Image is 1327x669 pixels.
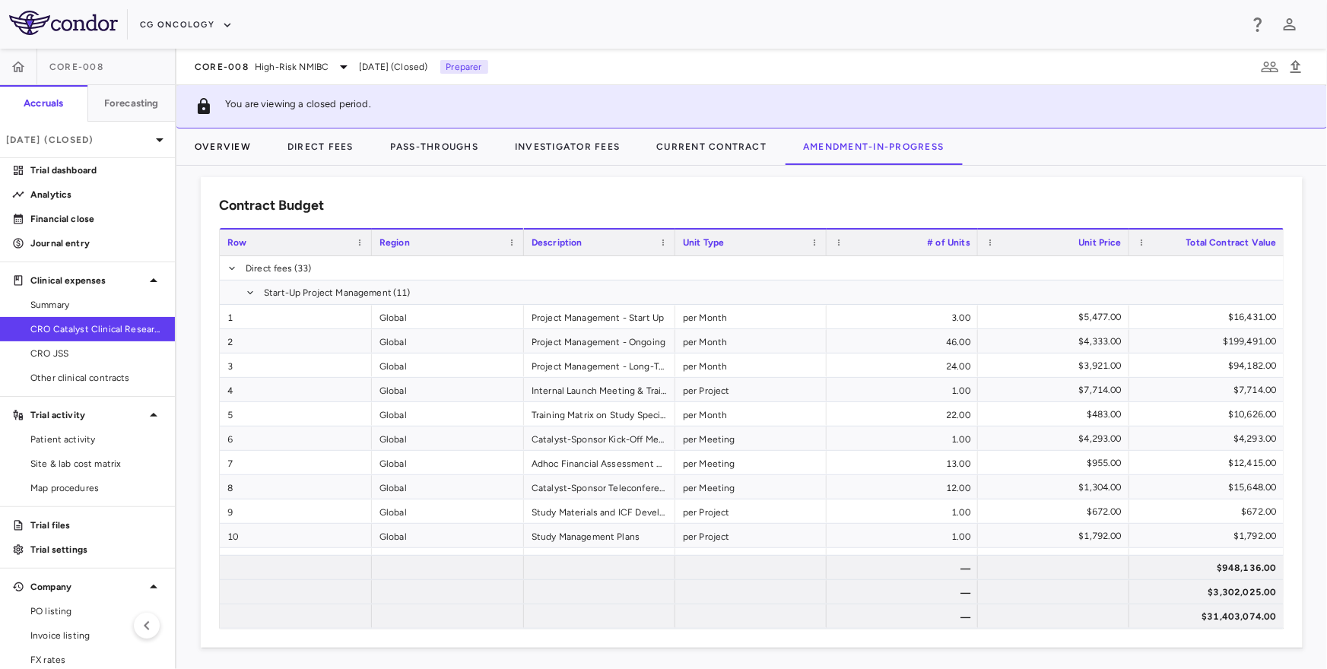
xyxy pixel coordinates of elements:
div: $4,293.00 [992,426,1122,451]
span: Row [227,237,246,248]
div: 3 [220,354,372,377]
div: $1,304.00 [992,475,1122,499]
button: Pass-Throughs [372,128,497,165]
div: Study Materials and ICF Development [524,499,675,523]
p: Financial close [30,212,163,226]
div: $3,302,025.00 [1143,580,1277,604]
div: 22.00 [827,402,978,426]
span: Summary [30,298,163,312]
div: per Meeting [675,475,827,499]
h6: Contract Budget [219,195,324,216]
div: 1.00 [827,378,978,401]
button: Amendment-In-Progress [785,128,962,165]
div: Catalyst-Sponsor Teleconferences Conduct [524,475,675,499]
div: per Project [675,524,827,547]
div: 8 [220,475,372,499]
div: 24.00 [827,354,978,377]
div: $199,491.00 [1143,329,1277,354]
button: CG Oncology [140,13,233,37]
div: Global [372,378,524,401]
div: — [827,580,978,604]
div: 13.00 [827,451,978,474]
span: # of Units [928,237,971,248]
button: Current Contract [638,128,785,165]
div: $955.00 [992,451,1122,475]
div: $31,403,074.00 [1143,604,1277,629]
div: $1,792.00 [992,524,1122,548]
div: Global [372,499,524,523]
div: Global [372,305,524,328]
div: $7,714.00 [1143,378,1277,402]
div: Training Matrix on Study Specific Plans [524,402,675,426]
div: Internal Launch Meeting & Training [524,378,675,401]
span: Unit Type [683,237,724,248]
div: per Meeting [675,426,827,450]
div: $4,333.00 [992,329,1122,354]
div: Global [372,426,524,450]
div: 46.00 [827,329,978,353]
div: $672.00 [1143,499,1277,524]
p: Trial files [30,518,163,532]
div: $94,182.00 [1143,354,1277,378]
div: Catalyst-Sponsor Kick-Off Meeting [524,426,675,450]
div: per Active Site per Month [675,548,827,572]
span: (33) [294,256,312,281]
h6: Accruals [24,97,63,110]
div: 4 [220,378,372,401]
span: [DATE] (Closed) [359,60,427,74]
div: Global [372,329,524,353]
span: Region [379,237,410,248]
div: 2 [220,329,372,353]
div: per Project [675,378,827,401]
span: Direct fees [246,256,293,281]
div: $483.00 [992,402,1122,426]
div: $15,648.00 [1143,475,1277,499]
div: 1657.00 [827,548,978,572]
div: Global [372,524,524,547]
p: Trial dashboard [30,163,163,177]
p: Trial activity [30,408,144,422]
button: Direct Fees [269,128,372,165]
div: 1.00 [827,426,978,450]
span: Unit Price [1079,237,1122,248]
div: Project Management - Ongoing [524,329,675,353]
span: CRO Catalyst Clinical Research [30,322,163,336]
div: per Month [675,305,827,328]
div: 7 [220,451,372,474]
span: Start-Up Project Management [264,281,392,305]
div: Project Management - Long-Term Follow Up [524,354,675,377]
div: $1,792.00 [1143,524,1277,548]
span: Patient activity [30,433,163,446]
p: Analytics [30,188,163,201]
span: High-Risk NMIBC [255,60,329,74]
button: Overview [176,128,269,165]
span: CRO JSS [30,347,163,360]
div: $7,714.00 [992,378,1122,402]
p: [DATE] (Closed) [6,133,151,147]
div: $948,136.00 [1143,556,1277,580]
div: Global [372,354,524,377]
div: $672.00 [992,499,1122,524]
div: Administer Investigator Payments [524,548,675,572]
div: Study Management Plans [524,524,675,547]
img: logo-full-BYUhSk78.svg [9,11,118,35]
span: Site & lab cost matrix [30,457,163,471]
div: $12,415.00 [1143,451,1277,475]
div: Global [372,548,524,572]
span: Description [532,237,583,248]
p: Trial settings [30,543,163,556]
p: Journal entry [30,236,163,250]
div: per Month [675,354,827,377]
div: 9 [220,499,372,523]
p: Preparer [440,60,488,74]
div: $10,626.00 [1143,402,1277,426]
span: CORE-008 [49,61,103,73]
div: — [827,556,978,579]
button: Investigator Fees [497,128,638,165]
div: 6 [220,426,372,450]
span: Other clinical contracts [30,371,163,385]
div: 11 [220,548,372,572]
div: 1.00 [827,499,978,523]
p: Company [30,580,144,594]
span: PO listing [30,604,163,618]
